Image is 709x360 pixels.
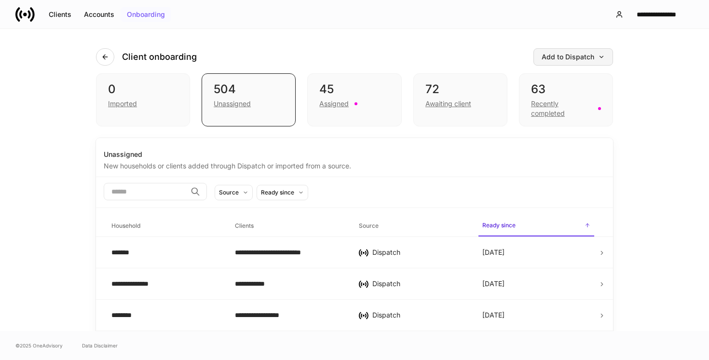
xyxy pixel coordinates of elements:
[231,216,347,236] span: Clients
[425,99,471,109] div: Awaiting client
[533,48,613,66] button: Add to Dispatch
[104,150,605,159] div: Unassigned
[319,99,349,109] div: Assigned
[78,7,121,22] button: Accounts
[478,216,594,236] span: Ready since
[425,82,495,97] div: 72
[307,73,401,126] div: 45Assigned
[372,310,467,320] div: Dispatch
[319,82,389,97] div: 45
[127,11,165,18] div: Onboarding
[214,99,251,109] div: Unassigned
[261,188,294,197] div: Ready since
[235,221,254,230] h6: Clients
[42,7,78,22] button: Clients
[372,279,467,289] div: Dispatch
[355,216,471,236] span: Source
[542,54,605,60] div: Add to Dispatch
[482,310,504,320] p: [DATE]
[108,82,178,97] div: 0
[82,342,118,349] a: Data Disclaimer
[359,221,379,230] h6: Source
[519,73,613,126] div: 63Recently completed
[219,188,239,197] div: Source
[215,185,253,200] button: Source
[413,73,507,126] div: 72Awaiting client
[104,159,605,171] div: New households or clients added through Dispatch or imported from a source.
[482,221,516,230] h6: Ready since
[257,185,308,200] button: Ready since
[372,248,467,257] div: Dispatch
[15,342,63,349] span: © 2025 OneAdvisory
[121,7,171,22] button: Onboarding
[122,51,197,63] h4: Client onboarding
[482,248,504,257] p: [DATE]
[531,99,592,118] div: Recently completed
[202,73,296,126] div: 504Unassigned
[84,11,114,18] div: Accounts
[482,279,504,289] p: [DATE]
[49,11,71,18] div: Clients
[108,99,137,109] div: Imported
[96,73,190,126] div: 0Imported
[108,216,223,236] span: Household
[214,82,284,97] div: 504
[111,221,140,230] h6: Household
[531,82,601,97] div: 63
